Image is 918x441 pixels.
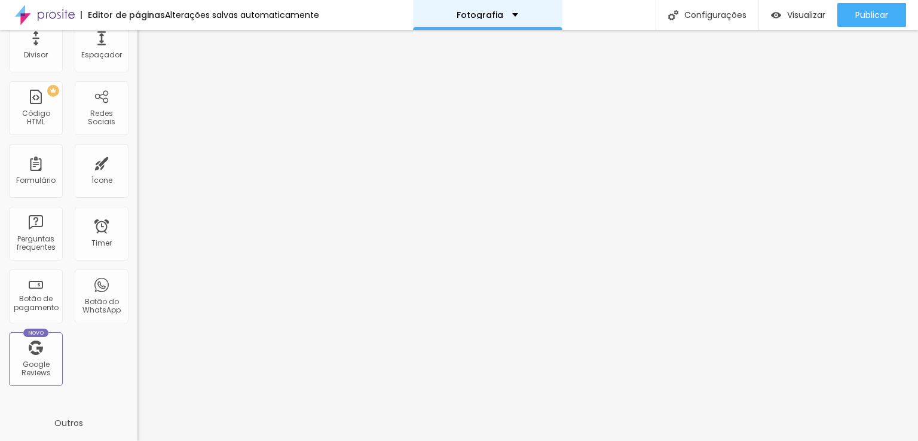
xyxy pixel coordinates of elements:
div: Alterações salvas automaticamente [165,11,319,19]
div: Timer [91,239,112,247]
div: Botão de pagamento [12,295,59,312]
span: Publicar [855,10,888,20]
iframe: Editor [137,30,918,441]
img: Icone [668,10,678,20]
span: Visualizar [787,10,825,20]
div: Editor de páginas [81,11,165,19]
div: Redes Sociais [78,109,125,127]
div: Formulário [16,176,56,185]
div: Novo [23,329,49,337]
div: Perguntas frequentes [12,235,59,252]
div: Código HTML [12,109,59,127]
div: Divisor [24,51,48,59]
div: Google Reviews [12,360,59,378]
p: Fotografia [457,11,503,19]
img: view-1.svg [771,10,781,20]
div: Ícone [91,176,112,185]
button: Publicar [837,3,906,27]
button: Visualizar [759,3,837,27]
div: Botão do WhatsApp [78,298,125,315]
div: Espaçador [81,51,122,59]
